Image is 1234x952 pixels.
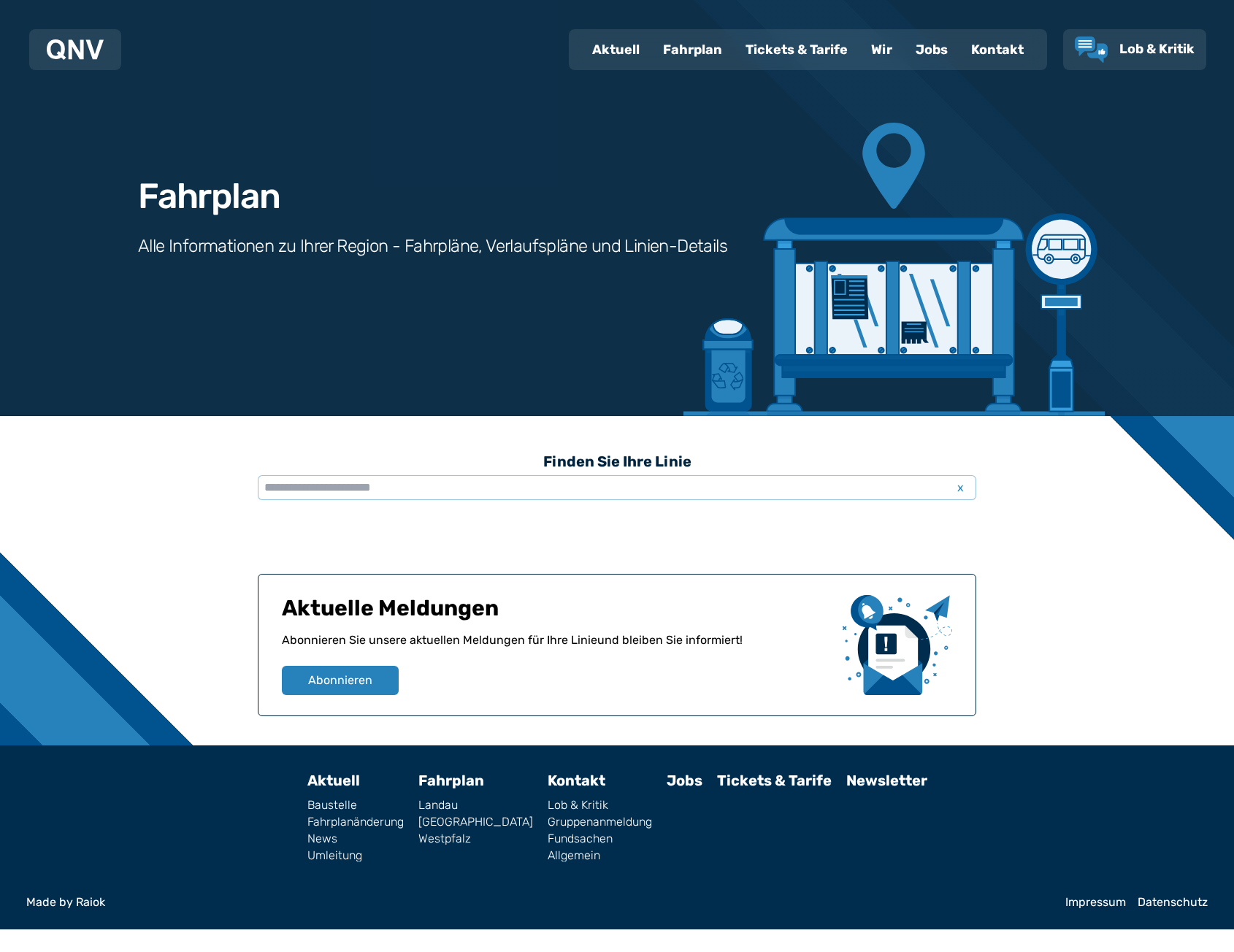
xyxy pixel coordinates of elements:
a: Landau [418,799,533,811]
a: Umleitung [307,850,404,861]
span: Abonnieren [308,672,372,689]
a: Gruppenanmeldung [548,816,652,828]
a: Wir [859,31,904,69]
h1: Fahrplan [138,179,280,214]
a: Aktuell [580,31,651,69]
img: newsletter [843,595,952,695]
a: Fundsachen [548,833,652,845]
span: Lob & Kritik [1119,41,1195,57]
a: Impressum [1065,897,1126,908]
a: Lob & Kritik [548,799,652,811]
a: Allgemein [548,850,652,861]
a: Kontakt [959,31,1035,69]
img: QNV Logo [47,39,104,60]
a: Aktuell [307,772,360,789]
a: Jobs [667,772,702,789]
a: Fahrplanänderung [307,816,404,828]
a: Tickets & Tarife [717,772,832,789]
a: Fahrplan [651,31,734,69]
h3: Finden Sie Ihre Linie [258,445,976,477]
a: Baustelle [307,799,404,811]
a: Westpfalz [418,833,533,845]
a: Datenschutz [1138,897,1208,908]
h1: Aktuelle Meldungen [282,595,831,632]
a: Kontakt [548,772,605,789]
a: Fahrplan [418,772,484,789]
h3: Alle Informationen zu Ihrer Region - Fahrpläne, Verlaufspläne und Linien-Details [138,234,727,258]
a: Tickets & Tarife [734,31,859,69]
p: Abonnieren Sie unsere aktuellen Meldungen für Ihre Linie und bleiben Sie informiert! [282,632,831,666]
a: Lob & Kritik [1075,37,1195,63]
a: Jobs [904,31,959,69]
button: Abonnieren [282,666,399,695]
a: Made by Raiok [26,897,1054,908]
a: QNV Logo [47,35,104,64]
a: News [307,833,404,845]
span: x [950,479,970,496]
a: [GEOGRAPHIC_DATA] [418,816,533,828]
a: Newsletter [846,772,927,789]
